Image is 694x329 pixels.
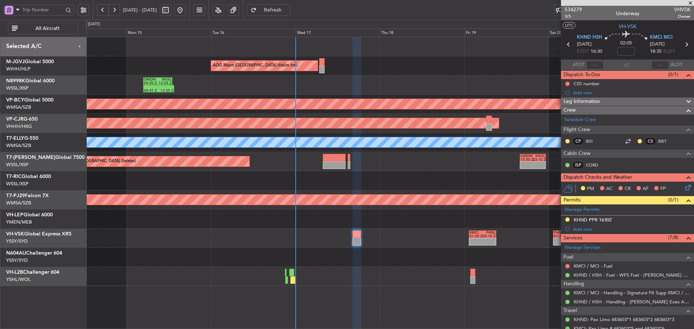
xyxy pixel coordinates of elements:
[6,219,32,225] a: YMEN/MEB
[643,185,648,192] span: AF
[674,6,690,13] span: VHVSK
[572,161,584,169] div: ISP
[6,193,25,198] span: T7-PJ29
[573,226,690,232] div: Add new
[533,165,545,169] div: -
[6,161,29,168] a: WSSL/XSP
[6,231,24,237] span: VH-VSK
[565,116,596,124] a: Schedule Crew
[574,299,690,305] a: KHND / HSH - Handling - [PERSON_NAME] Exec Arpt KHND / HSH
[144,78,158,81] div: OMDW
[6,276,31,283] a: YSHL/WOL
[158,81,172,85] div: 13:05 Z
[6,78,55,83] a: N8998KGlobal 6000
[574,263,612,269] a: KMCI / MCI - Fuel
[668,234,678,241] span: (7/8)
[6,155,85,160] a: T7-[PERSON_NAME]Global 7500
[563,22,575,29] button: UTC
[6,59,25,64] span: M-JGVJ
[586,162,602,168] a: CORD
[564,126,590,134] span: Flight Crew
[51,156,136,167] div: Planned Maint [GEOGRAPHIC_DATA] (Seletar)
[6,117,23,122] span: VP-CJR
[6,123,32,130] a: VHHH/HKG
[6,251,26,256] span: N604AU
[564,106,576,114] span: Crew
[520,158,533,161] div: 15:50 Z
[144,89,159,92] div: 04:47 Z
[520,165,533,169] div: -
[483,231,496,234] div: PHNL
[6,117,38,122] a: VP-CJRG-650
[22,4,63,15] input: Trip Number
[668,196,678,204] span: (0/1)
[6,98,53,103] a: VP-BCYGlobal 5000
[554,242,571,246] div: -
[258,8,288,13] span: Refresh
[213,60,297,71] div: AOG Maint [GEOGRAPHIC_DATA] (Halim Intl)
[586,61,604,69] input: --:--
[380,29,464,37] div: Thu 18
[123,7,157,13] span: [DATE] - [DATE]
[470,242,483,246] div: -
[574,81,600,87] div: CID number
[644,137,656,145] div: CS
[6,270,59,275] a: VH-L2BChallenger 604
[565,244,601,251] a: Manage Services
[625,185,631,192] span: CR
[520,154,533,158] div: OMDW
[564,196,581,204] span: Permits
[591,48,602,55] span: 16:30
[296,29,380,37] div: Wed 17
[554,234,571,238] div: 01:20 Z
[88,21,100,27] div: [DATE]
[6,136,38,141] a: T7-ELLYG-550
[572,137,584,145] div: CP
[564,280,584,288] span: Handling
[8,23,78,34] button: All Aircraft
[549,29,633,37] div: Sat 20
[6,59,54,64] a: M-JGVJGlobal 5000
[6,155,55,160] span: T7-[PERSON_NAME]
[574,217,612,223] div: KHND PPR 1630Z
[6,200,31,206] a: WMSA/SZB
[6,78,25,83] span: N8998K
[464,29,549,37] div: Fri 19
[573,90,690,96] div: Add new
[211,29,296,37] div: Tue 16
[6,66,30,72] a: WIHH/HLP
[565,6,582,13] span: 534279
[483,234,496,238] div: 09:10 Z
[565,13,582,20] span: 3/5
[586,138,602,144] a: BSI
[6,193,49,198] a: T7-PJ29Falcon 7X
[6,174,51,179] a: T7-RICGlobal 6000
[470,234,483,238] div: 01:20 Z
[674,13,690,20] span: Owner
[6,142,31,149] a: WMSA/SZB
[564,234,582,242] span: Services
[574,316,674,322] a: KHND: Pax Limo 683603*1 683603*2 683603*3
[6,136,24,141] span: T7-ELLY
[6,212,23,217] span: VH-LEP
[19,26,76,31] span: All Aircraft
[483,242,496,246] div: -
[247,4,290,16] button: Refresh
[606,185,613,192] span: AC
[6,181,29,187] a: WSSL/XSP
[6,104,31,111] a: WMSA/SZB
[158,78,172,81] div: WSSL
[658,138,674,144] a: BBT
[6,257,28,264] a: YSSY/SYD
[671,61,682,69] span: ALDT
[660,185,666,192] span: FP
[650,41,665,48] span: [DATE]
[144,81,158,85] div: 04:50 Z
[6,251,62,256] a: N604AUChallenger 604
[577,34,602,41] span: KHND HSH
[533,158,545,161] div: 23:10 Z
[470,231,483,234] div: KMCI
[564,173,632,182] span: Dispatch Checks and Weather
[6,231,72,237] a: VH-VSKGlobal Express XRS
[577,48,589,55] span: ETOT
